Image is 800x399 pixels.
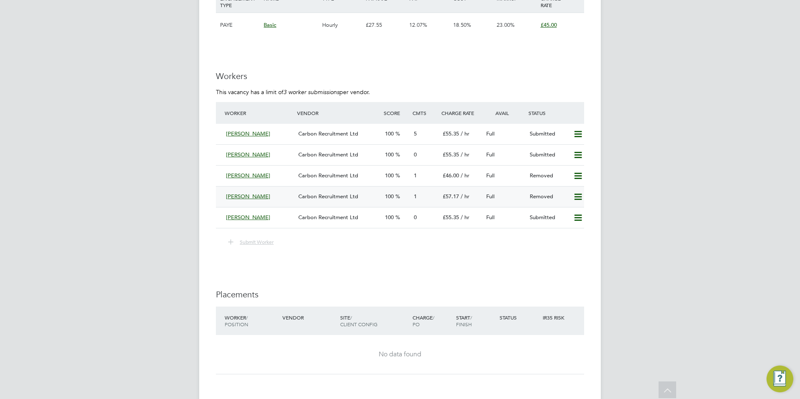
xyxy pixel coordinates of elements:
div: PAYE [218,13,262,37]
span: / hr [461,172,469,179]
span: Full [486,172,495,179]
span: [PERSON_NAME] [226,151,270,158]
span: [PERSON_NAME] [226,193,270,200]
h3: Workers [216,71,584,82]
h3: Placements [216,289,584,300]
div: Vendor [295,105,382,120]
span: / Finish [456,314,472,327]
span: 5 [414,130,417,137]
span: / hr [461,193,469,200]
span: £55.35 [443,130,459,137]
span: Carbon Recruitment Ltd [298,193,358,200]
span: 23.00% [497,21,515,28]
span: Full [486,214,495,221]
div: No data found [224,350,576,359]
span: / hr [461,214,469,221]
button: Engage Resource Center [767,366,793,392]
span: 1 [414,193,417,200]
span: 18.50% [453,21,471,28]
span: Full [486,151,495,158]
span: Carbon Recruitment Ltd [298,151,358,158]
div: Removed [526,169,570,183]
div: Submitted [526,127,570,141]
div: Status [497,310,541,325]
span: Submit Worker [240,238,274,245]
span: Full [486,130,495,137]
div: Removed [526,190,570,204]
div: Charge Rate [439,105,483,120]
span: [PERSON_NAME] [226,130,270,137]
span: 100 [385,172,394,179]
div: Worker [223,310,280,332]
span: 1 [414,172,417,179]
span: / hr [461,130,469,137]
div: Vendor [280,310,338,325]
div: Charge [410,310,454,332]
span: 0 [414,151,417,158]
div: Status [526,105,584,120]
div: IR35 Risk [541,310,569,325]
div: Submitted [526,211,570,225]
span: Carbon Recruitment Ltd [298,214,358,221]
div: Avail [483,105,526,120]
span: / hr [461,151,469,158]
span: £45.00 [541,21,557,28]
span: £55.35 [443,151,459,158]
span: £57.17 [443,193,459,200]
span: 0 [414,214,417,221]
span: 12.07% [409,21,427,28]
span: / Position [225,314,248,327]
span: Basic [264,21,276,28]
span: Full [486,193,495,200]
div: Worker [223,105,295,120]
span: [PERSON_NAME] [226,214,270,221]
span: £55.35 [443,214,459,221]
div: Hourly [320,13,364,37]
div: Start [454,310,497,332]
span: Carbon Recruitment Ltd [298,172,358,179]
span: 100 [385,130,394,137]
span: £46.00 [443,172,459,179]
div: Score [382,105,410,120]
span: / PO [413,314,434,327]
span: 100 [385,151,394,158]
span: [PERSON_NAME] [226,172,270,179]
span: 100 [385,193,394,200]
div: Site [338,310,410,332]
span: 100 [385,214,394,221]
p: This vacancy has a limit of per vendor. [216,88,584,96]
button: Submit Worker [222,237,280,248]
div: Cmts [410,105,439,120]
div: Submitted [526,148,570,162]
div: £27.55 [364,13,407,37]
span: Carbon Recruitment Ltd [298,130,358,137]
span: / Client Config [340,314,377,327]
em: 3 worker submissions [283,88,339,96]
